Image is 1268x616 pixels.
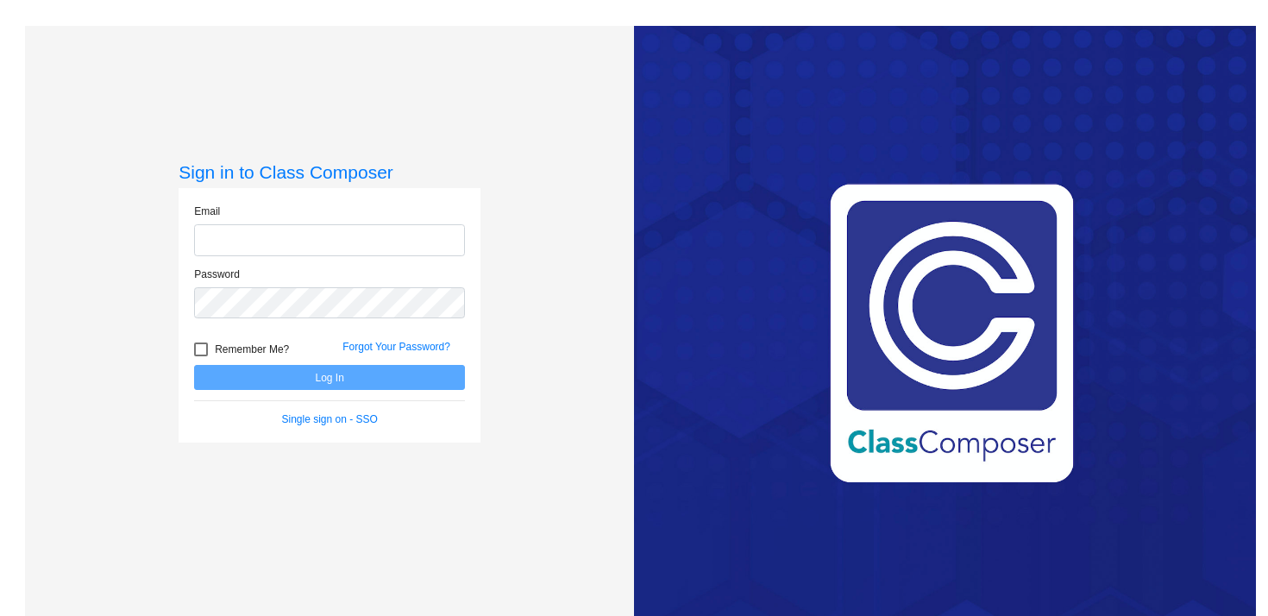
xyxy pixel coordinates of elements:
span: Remember Me? [215,339,289,360]
label: Password [194,267,240,282]
label: Email [194,204,220,219]
h3: Sign in to Class Composer [179,161,480,183]
button: Log In [194,365,465,390]
a: Forgot Your Password? [342,341,450,353]
a: Single sign on - SSO [282,413,378,425]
